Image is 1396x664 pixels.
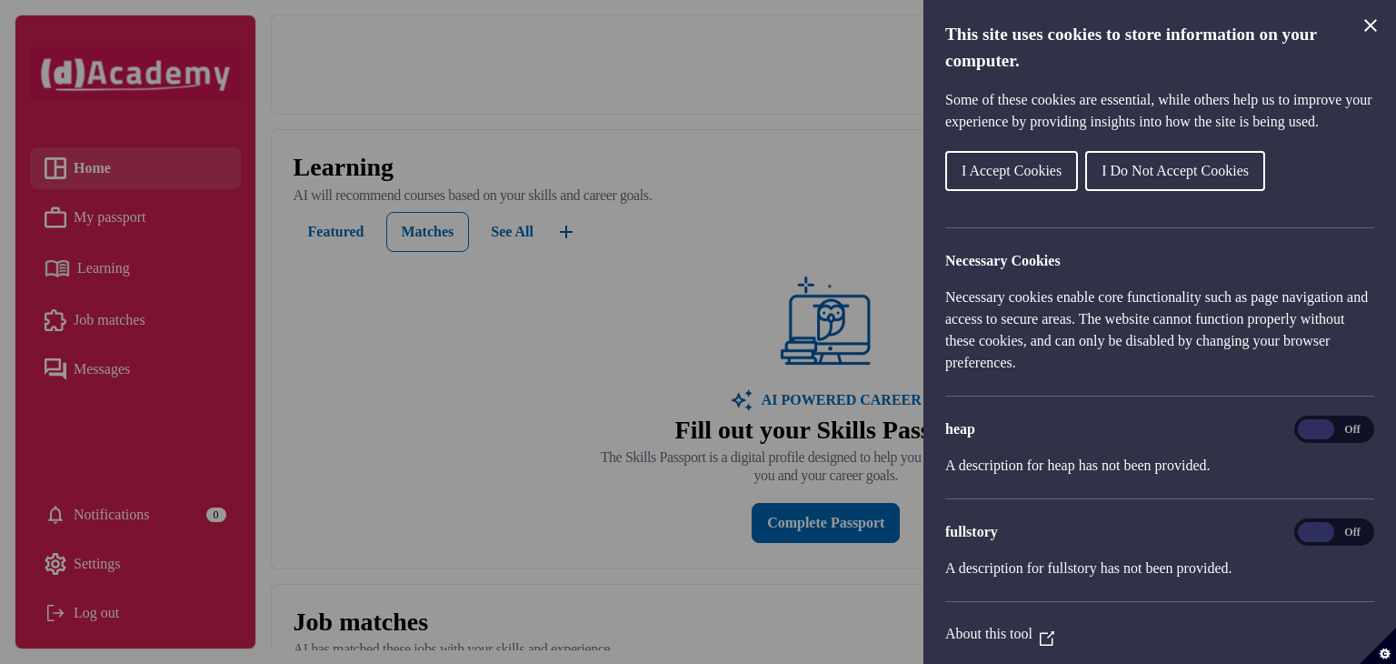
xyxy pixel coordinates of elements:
[945,151,1078,191] button: I Accept Cookies
[1360,628,1396,664] button: Set cookie preferences
[945,558,1374,579] p: A description for fullstory has not been provided.
[945,287,1374,374] p: Necessary cookies enable core functionality such as page navigation and access to secure areas. T...
[1298,419,1334,439] span: On
[1102,163,1249,178] span: I Do Not Accept Cookies
[945,521,1374,543] h3: fullstory
[1334,419,1371,439] span: Off
[1360,15,1381,36] button: Close Cookie Control
[945,250,1374,272] h2: Necessary Cookies
[1298,522,1334,542] span: On
[945,22,1374,75] h1: This site uses cookies to store information on your computer.
[945,89,1374,133] p: Some of these cookies are essential, while others help us to improve your experience by providing...
[1334,522,1371,542] span: Off
[945,626,1054,641] a: About this tool
[962,163,1062,178] span: I Accept Cookies
[1085,151,1265,191] button: I Do Not Accept Cookies
[945,418,1374,440] h3: heap
[945,455,1374,477] p: A description for heap has not been provided.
